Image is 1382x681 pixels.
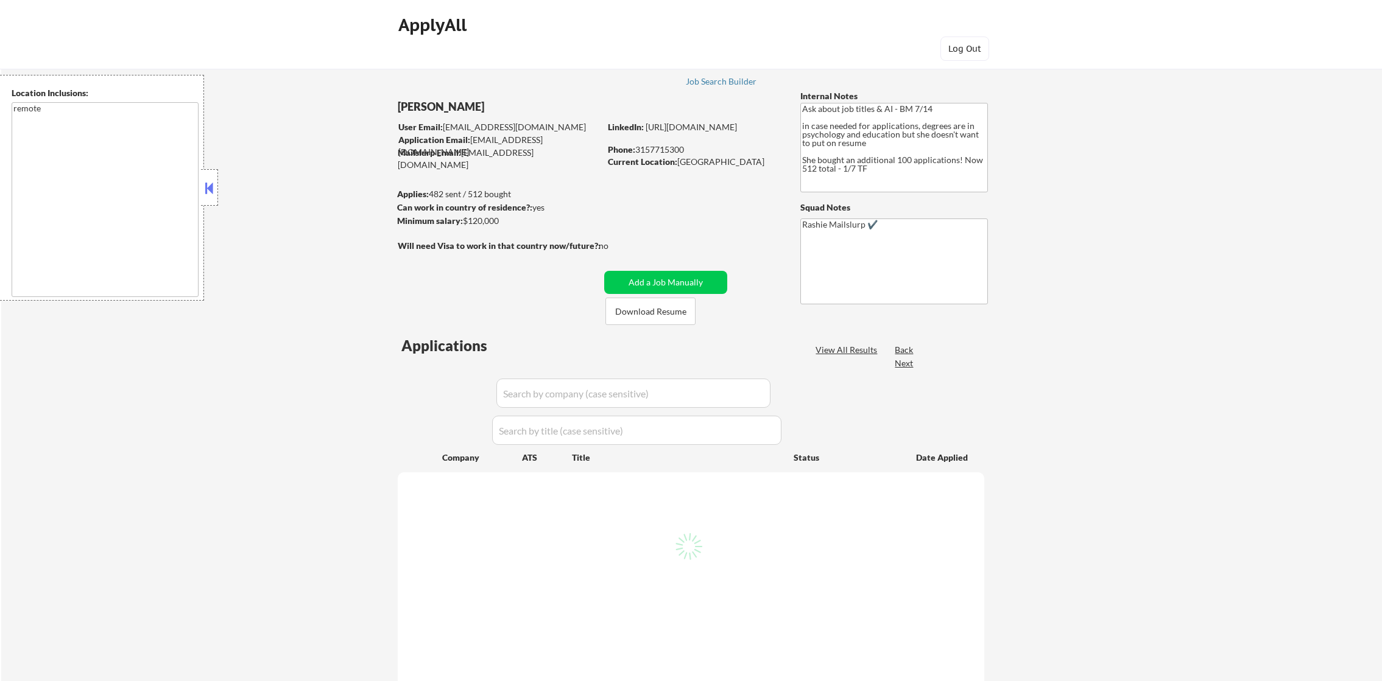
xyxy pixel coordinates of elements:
[492,416,781,445] input: Search by title (case sensitive)
[398,147,600,170] div: [EMAIL_ADDRESS][DOMAIN_NAME]
[398,121,600,133] div: [EMAIL_ADDRESS][DOMAIN_NAME]
[572,452,782,464] div: Title
[12,87,199,99] div: Location Inclusions:
[398,122,443,132] strong: User Email:
[895,344,914,356] div: Back
[800,201,988,214] div: Squad Notes
[608,144,780,156] div: 3157715300
[398,147,461,158] strong: Mailslurp Email:
[816,344,881,356] div: View All Results
[608,122,644,132] strong: LinkedIn:
[397,215,600,227] div: $120,000
[686,77,757,86] div: Job Search Builder
[940,37,989,61] button: Log Out
[397,189,429,199] strong: Applies:
[608,156,677,167] strong: Current Location:
[686,77,757,89] a: Job Search Builder
[398,134,600,158] div: [EMAIL_ADDRESS][DOMAIN_NAME]
[608,156,780,168] div: [GEOGRAPHIC_DATA]
[794,446,898,468] div: Status
[397,202,532,212] strong: Can work in country of residence?:
[522,452,572,464] div: ATS
[397,215,463,226] strong: Minimum salary:
[800,90,988,102] div: Internal Notes
[398,15,470,35] div: ApplyAll
[398,240,601,251] strong: Will need Visa to work in that country now/future?:
[608,144,635,155] strong: Phone:
[605,298,696,325] button: Download Resume
[397,201,596,214] div: yes
[646,122,737,132] a: [URL][DOMAIN_NAME]
[398,99,648,114] div: [PERSON_NAME]
[398,134,470,145] strong: Application Email:
[442,452,522,464] div: Company
[401,338,522,353] div: Applications
[604,271,727,294] button: Add a Job Manually
[496,379,770,408] input: Search by company (case sensitive)
[916,452,970,464] div: Date Applied
[599,240,633,252] div: no
[397,188,600,200] div: 482 sent / 512 bought
[895,357,914,369] div: Next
